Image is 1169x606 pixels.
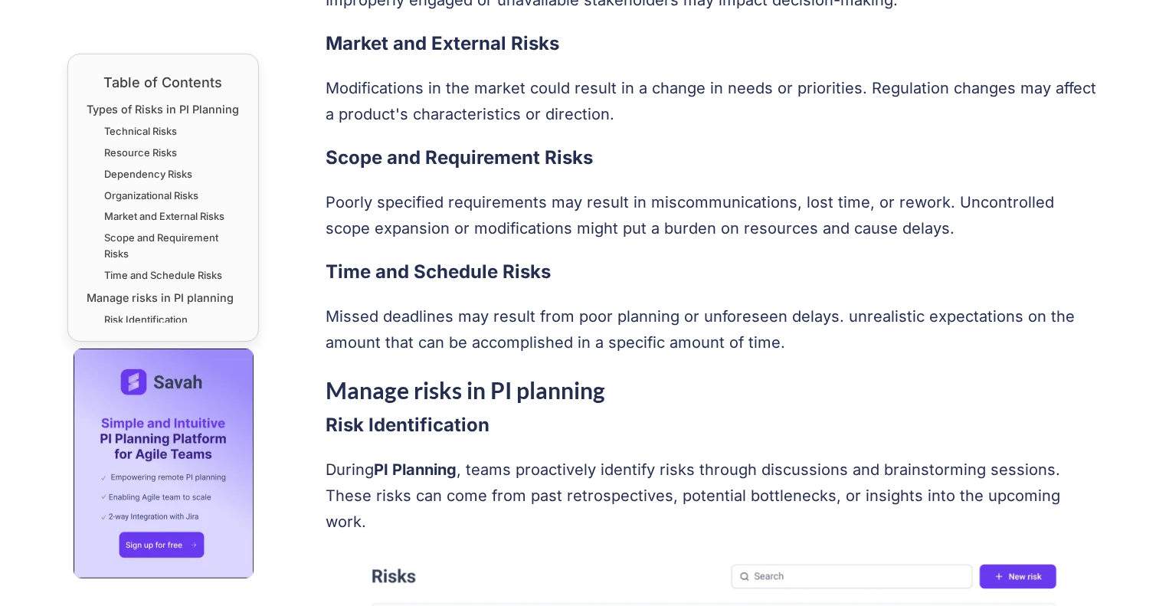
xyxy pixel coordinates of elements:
p: Missed deadlines may result from poor planning or unforeseen delays. unrealistic expectations on ... [326,303,1102,355]
h3: Market and External Risks [326,28,1102,60]
div: Table of Contents [87,73,240,93]
h2: Manage risks in PI planning [326,371,1102,410]
a: Organizational Risks [104,188,198,204]
a: Time and Schedule Risks [104,267,222,283]
a: Technical Risks [104,123,177,139]
p: During , teams proactively identify risks through discussions and brainstorming sessions. These r... [326,457,1102,535]
p: Poorly specified requirements may result in miscommunications, lost time, or rework. Uncontrolled... [326,189,1102,241]
a: Market and External Risks [104,208,224,224]
a: Resource Risks [104,145,177,161]
strong: PI Planning [375,460,457,479]
a: Types of Risks in PI Planning [87,100,239,118]
h3: Risk Identification [326,410,1102,441]
h3: Scope and Requirement Risks [326,142,1102,174]
a: Scope and Requirement Risks [104,230,240,262]
a: Risk Identification [104,312,188,328]
h3: Time and Schedule Risks [326,257,1102,288]
p: Modifications in the market could result in a change in needs or priorities. Regulation changes m... [326,75,1102,127]
a: Manage risks in PI planning [87,289,234,306]
iframe: Chat Widget [1092,532,1169,606]
a: Dependency Risks [104,166,192,182]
